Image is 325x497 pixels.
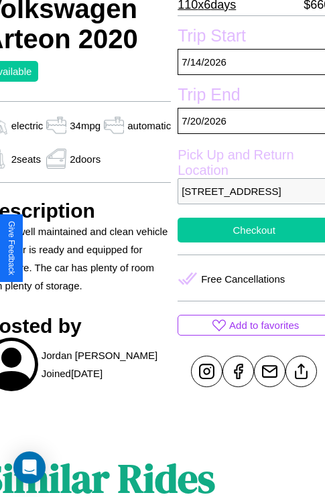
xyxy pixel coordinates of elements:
p: 2 doors [70,150,101,168]
p: 2 seats [11,150,41,168]
div: Open Intercom Messenger [13,451,46,484]
div: Give Feedback [7,221,16,275]
p: Add to favorites [229,316,299,334]
p: 34 mpg [70,117,101,135]
p: Free Cancellations [201,270,285,288]
img: gas [43,149,70,169]
img: gas [101,115,127,135]
p: automatic [127,117,171,135]
img: gas [43,115,70,135]
p: Jordan [PERSON_NAME] [42,346,157,364]
p: Joined [DATE] [42,364,103,382]
p: electric [11,117,44,135]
